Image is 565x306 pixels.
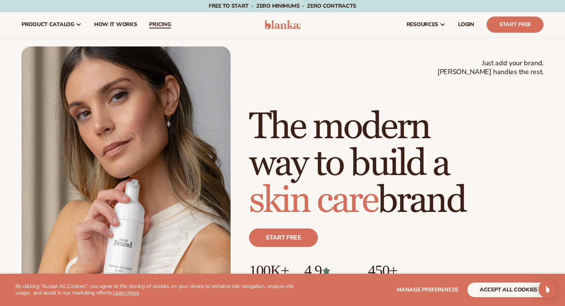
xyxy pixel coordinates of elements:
[15,12,88,37] a: product catalog
[538,280,557,298] div: Open Intercom Messenger
[15,283,300,296] p: By clicking "Accept All Cookies", you agree to the storing of cookies on your device to enhance s...
[397,286,459,293] span: Manage preferences
[88,12,143,37] a: How It Works
[249,262,289,279] p: 100K+
[304,262,352,279] p: 4.9
[113,289,139,296] a: Learn More
[149,22,171,28] span: pricing
[467,283,550,297] button: accept all cookies
[452,12,480,37] a: LOGIN
[407,22,438,28] span: resources
[487,17,543,33] a: Start Free
[22,22,74,28] span: product catalog
[143,12,177,37] a: pricing
[397,283,459,297] button: Manage preferences
[264,20,301,29] img: logo
[209,2,356,10] span: Free to start · ZERO minimums · ZERO contracts
[249,109,543,219] h1: The modern way to build a brand
[249,178,377,223] span: skin care
[368,262,426,279] p: 450+
[458,22,474,28] span: LOGIN
[249,228,318,247] a: Start free
[437,59,543,77] span: Just add your brand. [PERSON_NAME] handles the rest.
[94,22,137,28] span: How It Works
[400,12,452,37] a: resources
